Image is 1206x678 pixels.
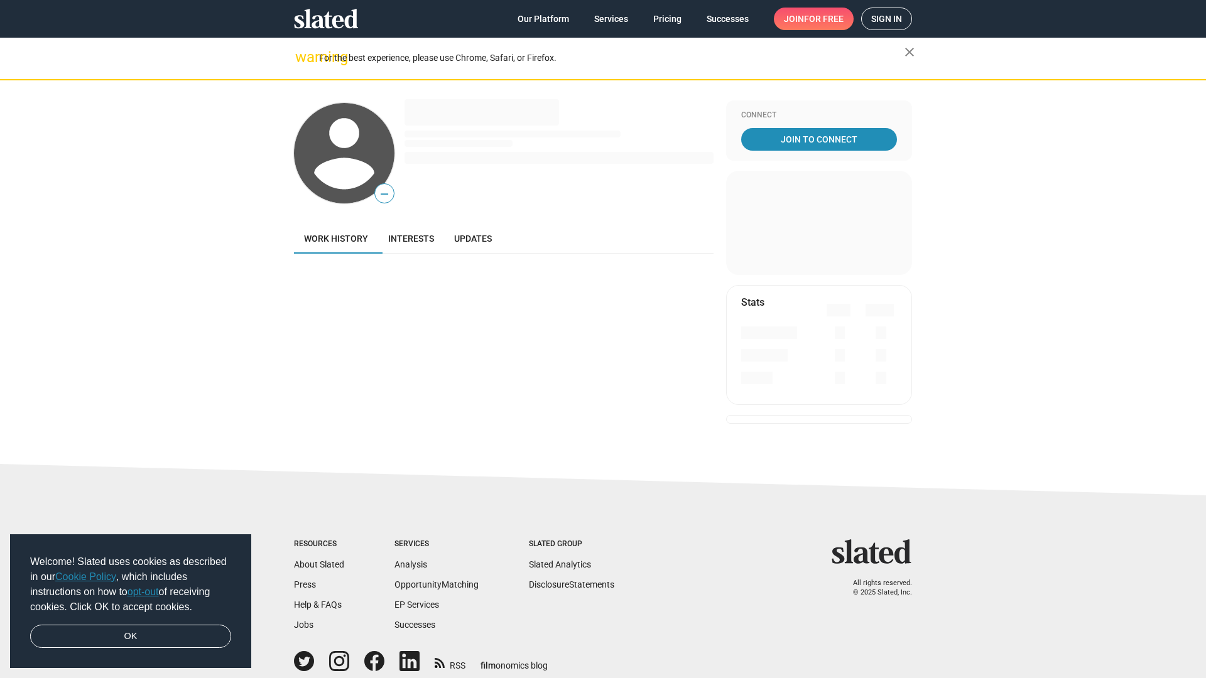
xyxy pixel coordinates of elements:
[481,660,496,670] span: film
[294,223,378,254] a: Work history
[653,8,682,30] span: Pricing
[518,8,569,30] span: Our Platform
[55,571,116,582] a: Cookie Policy
[529,579,614,589] a: DisclosureStatements
[319,50,905,67] div: For the best experience, please use Chrome, Safari, or Firefox.
[697,8,759,30] a: Successes
[10,534,251,669] div: cookieconsent
[294,579,316,589] a: Press
[304,234,368,244] span: Work history
[454,234,492,244] span: Updates
[584,8,638,30] a: Services
[435,652,465,672] a: RSS
[394,539,479,549] div: Services
[784,8,844,30] span: Join
[707,8,749,30] span: Successes
[508,8,579,30] a: Our Platform
[294,620,313,630] a: Jobs
[481,650,548,672] a: filmonomics blog
[394,559,427,569] a: Analysis
[30,554,231,615] span: Welcome! Slated uses cookies as described in our , which includes instructions on how to of recei...
[30,625,231,648] a: dismiss cookie message
[529,539,614,549] div: Slated Group
[375,186,394,202] span: —
[378,223,444,254] a: Interests
[594,8,628,30] span: Services
[871,8,902,30] span: Sign in
[394,579,479,589] a: OpportunityMatching
[444,223,502,254] a: Updates
[840,579,912,597] p: All rights reserved. © 2025 Slated, Inc.
[294,600,342,610] a: Help & FAQs
[741,296,764,309] mat-card-title: Stats
[643,8,692,30] a: Pricing
[394,600,439,610] a: EP Services
[902,45,917,60] mat-icon: close
[294,559,344,569] a: About Slated
[804,8,844,30] span: for free
[394,620,435,630] a: Successes
[128,586,159,597] a: opt-out
[741,128,897,151] a: Join To Connect
[294,539,344,549] div: Resources
[861,8,912,30] a: Sign in
[295,50,310,65] mat-icon: warning
[388,234,434,244] span: Interests
[529,559,591,569] a: Slated Analytics
[744,128,894,151] span: Join To Connect
[774,8,854,30] a: Joinfor free
[741,110,897,121] div: Connect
